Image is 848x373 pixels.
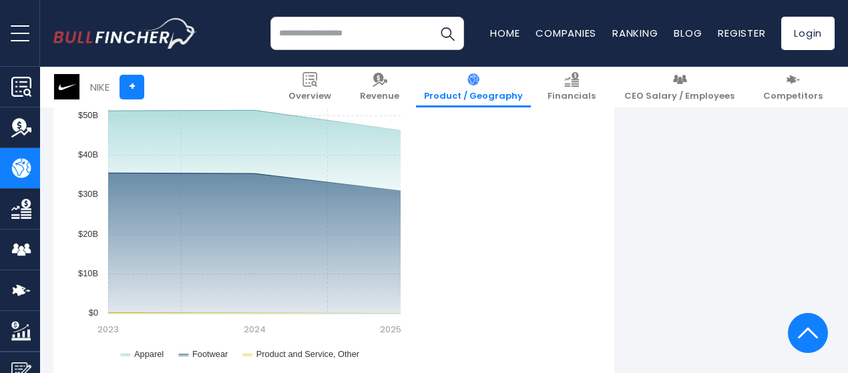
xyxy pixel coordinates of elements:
[755,67,831,107] a: Competitors
[90,79,110,95] div: NIKE
[352,67,407,107] a: Revenue
[424,91,523,102] span: Product / Geography
[97,323,119,336] text: 2023
[616,67,743,107] a: CEO Salary / Employees
[548,91,596,102] span: Financials
[781,17,835,50] a: Login
[78,229,98,239] text: $20B
[134,349,164,359] text: Apparel
[280,67,339,107] a: Overview
[612,26,658,40] a: Ranking
[718,26,765,40] a: Register
[763,91,823,102] span: Competitors
[536,26,596,40] a: Companies
[54,74,79,99] img: NKE logo
[244,323,266,336] text: 2024
[53,18,197,49] a: Go to homepage
[431,17,464,50] button: Search
[624,91,734,102] span: CEO Salary / Employees
[256,349,360,359] text: Product and Service, Other
[53,18,197,49] img: bullfincher logo
[78,268,98,278] text: $10B
[360,91,399,102] span: Revenue
[89,308,98,318] text: $0
[288,91,331,102] span: Overview
[540,67,604,107] a: Financials
[674,26,702,40] a: Blog
[78,110,98,120] text: $50B
[490,26,519,40] a: Home
[78,149,98,159] text: $40B
[120,75,144,99] a: +
[192,349,228,359] text: Footwear
[416,67,531,107] a: Product / Geography
[78,189,98,199] text: $30B
[380,323,401,336] text: 2025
